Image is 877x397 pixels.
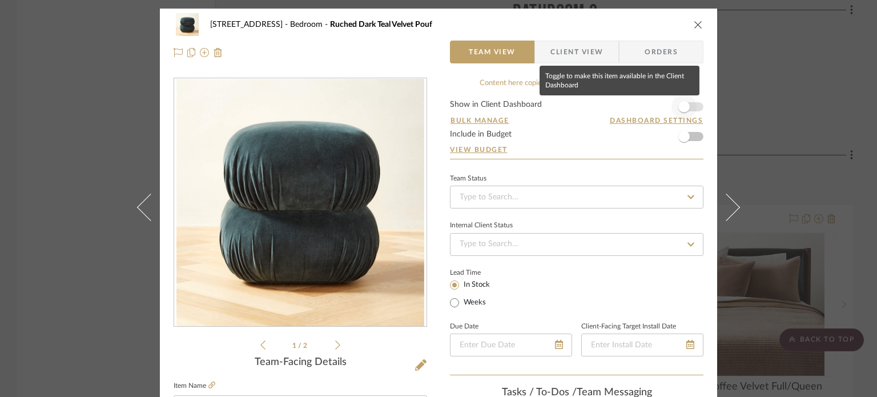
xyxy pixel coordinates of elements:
[550,41,603,63] span: Client View
[581,334,703,356] input: Enter Install Date
[174,13,201,36] img: c19e6f84-f9d2-4852-b035-3c736f0b7189_48x40.jpg
[214,48,223,57] img: Remove from project
[581,324,676,330] label: Client-Facing Target Install Date
[176,79,424,327] img: c19e6f84-f9d2-4852-b035-3c736f0b7189_436x436.jpg
[450,186,703,208] input: Type to Search…
[632,41,690,63] span: Orders
[469,41,516,63] span: Team View
[450,278,509,310] mat-radio-group: Select item type
[450,334,572,356] input: Enter Due Date
[461,298,486,308] label: Weeks
[292,342,298,349] span: 1
[450,233,703,256] input: Type to Search…
[210,21,290,29] span: [STREET_ADDRESS]
[461,280,490,290] label: In Stock
[450,176,486,182] div: Team Status
[174,79,427,327] div: 0
[303,342,309,349] span: 2
[174,356,427,369] div: Team-Facing Details
[290,21,330,29] span: Bedroom
[693,19,703,30] button: close
[450,223,513,228] div: Internal Client Status
[609,115,703,126] button: Dashboard Settings
[174,381,215,391] label: Item Name
[298,342,303,349] span: /
[450,145,703,154] a: View Budget
[450,78,703,89] div: Content here copies to Client View - confirm visibility there.
[450,324,478,330] label: Due Date
[330,21,432,29] span: Ruched Dark Teal Velvet Pouf
[450,115,510,126] button: Bulk Manage
[450,267,509,278] label: Lead Time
